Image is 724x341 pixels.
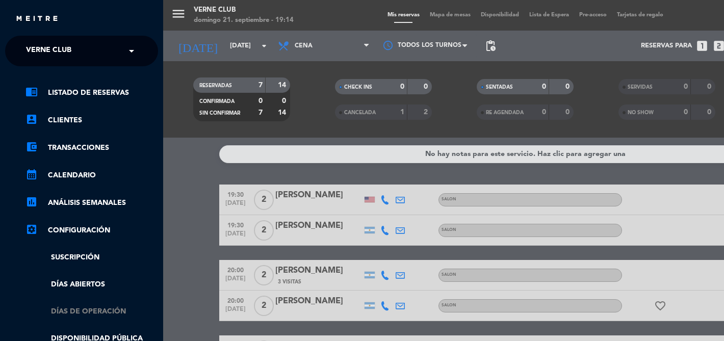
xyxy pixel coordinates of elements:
a: Días de Operación [25,306,158,318]
a: Días abiertos [25,279,158,291]
a: chrome_reader_modeListado de Reservas [25,87,158,99]
a: account_boxClientes [25,114,158,126]
a: account_balance_walletTransacciones [25,142,158,154]
span: Verne club [26,40,71,62]
i: account_box [25,113,38,125]
a: assessmentANÁLISIS SEMANALES [25,197,158,209]
a: Suscripción [25,252,158,264]
i: calendar_month [25,168,38,180]
a: calendar_monthCalendario [25,169,158,181]
a: Configuración [25,224,158,237]
i: chrome_reader_mode [25,86,38,98]
i: account_balance_wallet [25,141,38,153]
i: assessment [25,196,38,208]
i: settings_applications [25,223,38,235]
img: MEITRE [15,15,59,23]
